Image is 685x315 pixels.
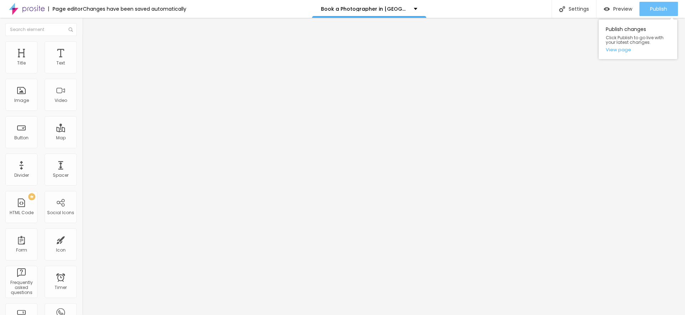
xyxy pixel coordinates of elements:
[10,210,34,215] div: HTML Code
[69,27,73,32] img: Icone
[56,61,65,66] div: Text
[55,285,67,290] div: Timer
[17,61,26,66] div: Title
[82,18,685,315] iframe: Editor
[83,6,186,11] div: Changes have been saved automatically
[596,2,639,16] button: Preview
[53,173,69,178] div: Spacer
[639,2,678,16] button: Publish
[559,6,565,12] img: Icone
[14,98,29,103] div: Image
[14,173,29,178] div: Divider
[55,98,67,103] div: Video
[7,280,35,295] div: Frequently asked questions
[16,248,27,253] div: Form
[5,23,77,36] input: Search element
[321,6,408,11] p: Book a Photographer in [GEOGRAPHIC_DATA]
[47,210,74,215] div: Social Icons
[599,20,677,59] div: Publish changes
[56,135,66,140] div: Map
[613,6,632,12] span: Preview
[604,6,610,12] img: view-1.svg
[56,248,66,253] div: Icon
[48,6,83,11] div: Page editor
[650,6,667,12] span: Publish
[14,135,29,140] div: Button
[606,47,670,52] a: View page
[606,35,670,45] span: Click Publish to go live with your latest changes.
